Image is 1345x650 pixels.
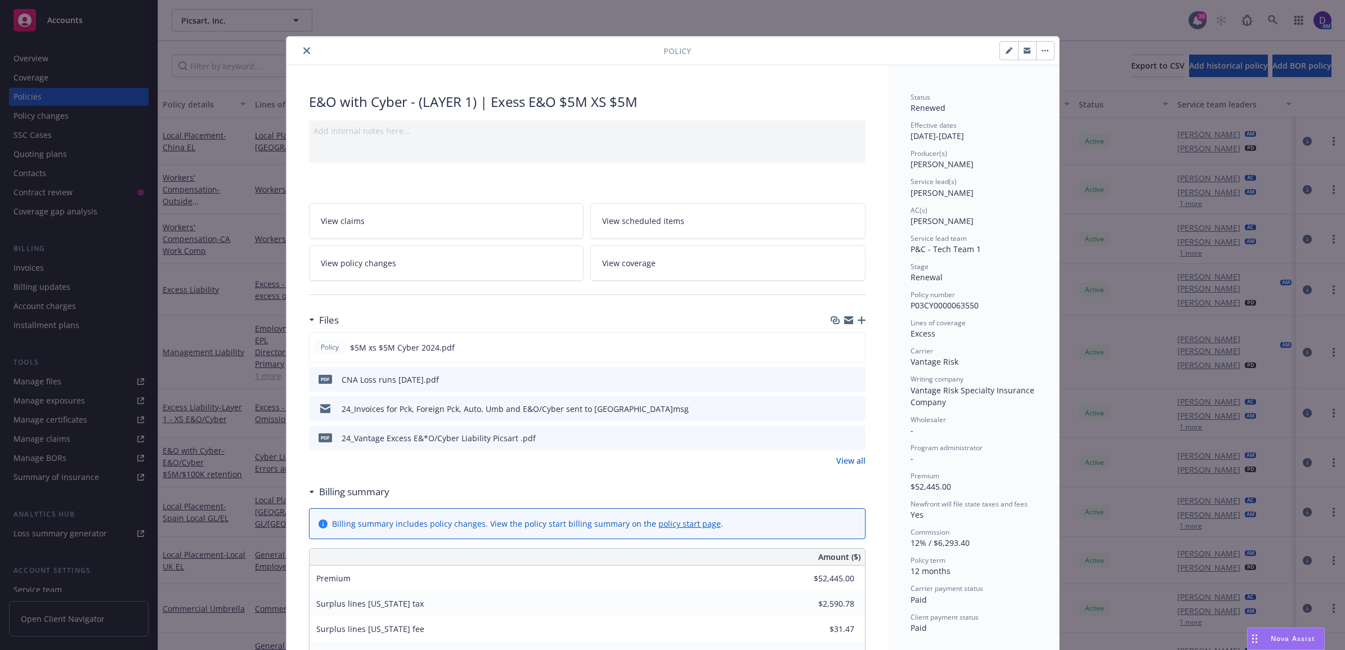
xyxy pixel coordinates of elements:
span: Nova Assist [1271,634,1315,643]
span: View coverage [602,257,656,269]
span: - [911,425,913,436]
div: Drag to move [1248,628,1262,649]
span: Service lead team [911,234,967,243]
a: View coverage [590,245,866,281]
span: Excess [911,328,935,339]
button: close [300,44,313,57]
a: View scheduled items [590,203,866,239]
span: Surplus lines [US_STATE] fee [316,624,424,634]
div: 24_Invoices for Pck, Foreign Pck, Auto, Umb and E&O/Cyber sent to [GEOGRAPHIC_DATA]msg [342,403,689,415]
span: Premium [911,471,939,481]
span: Carrier payment status [911,584,983,593]
a: policy start page [658,518,721,529]
span: $5M xs $5M Cyber 2024.pdf [350,342,455,353]
span: Yes [911,509,923,520]
span: Policy number [911,290,955,299]
h3: Billing summary [319,485,389,499]
span: Writing company [911,374,963,384]
div: 24_Vantage Excess E&*O/Cyber Liability Picsart .pdf [342,432,536,444]
span: Surplus lines [US_STATE] tax [316,598,424,609]
span: Producer(s) [911,149,947,158]
span: P&C - Tech Team 1 [911,244,981,254]
button: preview file [850,342,860,353]
div: Files [309,313,339,328]
span: [PERSON_NAME] [911,159,974,169]
span: Carrier [911,346,933,356]
span: [PERSON_NAME] [911,187,974,198]
span: Wholesaler [911,415,946,424]
span: - [911,453,913,464]
span: Service lead(s) [911,177,957,186]
span: Effective dates [911,120,957,130]
span: View claims [321,215,365,227]
span: Vantage Risk Specialty Insurance Company [911,385,1037,407]
span: Lines of coverage [911,318,966,328]
button: download file [832,342,841,353]
input: 0.00 [788,595,861,612]
span: View scheduled items [602,215,684,227]
button: download file [833,432,842,444]
span: Policy [663,45,691,57]
span: Client payment status [911,612,979,622]
span: Paid [911,594,927,605]
span: Paid [911,622,927,633]
span: [PERSON_NAME] [911,216,974,226]
a: View all [836,455,866,467]
span: Renewal [911,272,943,283]
button: download file [833,403,842,415]
span: Program administrator [911,443,983,452]
div: Billing summary includes policy changes. View the policy start billing summary on the . [332,518,723,530]
span: P03CY0000063550 [911,300,979,311]
button: download file [833,374,842,385]
div: Add internal notes here... [313,125,861,137]
span: pdf [319,375,332,383]
span: Commission [911,527,949,537]
span: Stage [911,262,929,271]
span: $52,445.00 [911,481,951,492]
button: preview file [851,374,861,385]
span: 12 months [911,566,951,576]
div: [DATE] - [DATE] [911,120,1037,142]
span: AC(s) [911,205,927,215]
span: 12% / $6,293.40 [911,537,970,548]
input: 0.00 [788,621,861,638]
a: View claims [309,203,584,239]
div: Billing summary [309,485,389,499]
span: Policy term [911,555,945,565]
button: preview file [851,403,861,415]
span: Premium [316,573,351,584]
span: Vantage Risk [911,356,958,367]
span: pdf [319,433,332,442]
span: Status [911,92,930,102]
button: Nova Assist [1247,627,1325,650]
a: View policy changes [309,245,584,281]
div: E&O with Cyber - (LAYER 1) | Exess E&O $5M XS $5M [309,92,866,111]
button: preview file [851,432,861,444]
span: Renewed [911,102,945,113]
h3: Files [319,313,339,328]
input: 0.00 [788,570,861,587]
span: Newfront will file state taxes and fees [911,499,1028,509]
div: CNA Loss runs [DATE].pdf [342,374,439,385]
span: View policy changes [321,257,396,269]
span: Amount ($) [818,551,860,563]
span: Policy [319,342,341,352]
